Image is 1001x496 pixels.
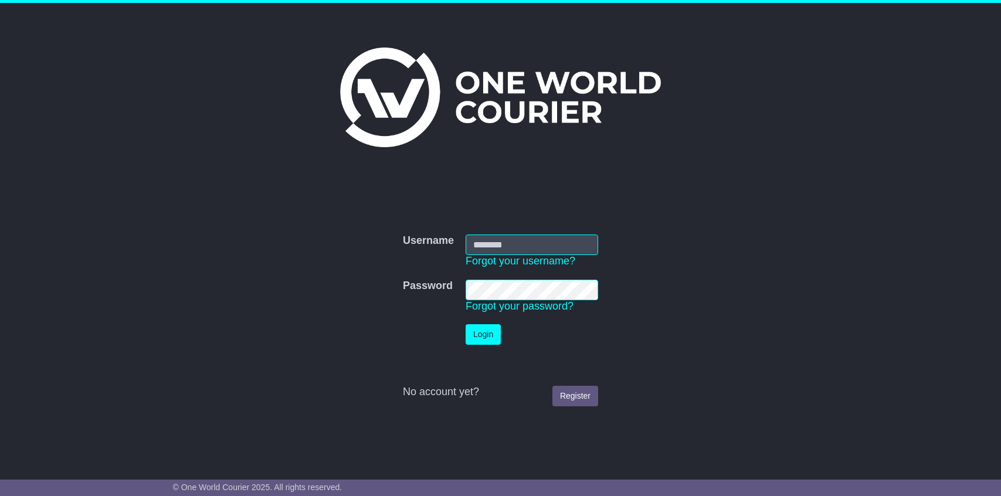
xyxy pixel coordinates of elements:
[340,47,660,147] img: One World
[403,235,454,247] label: Username
[403,280,453,293] label: Password
[466,255,575,267] a: Forgot your username?
[466,300,574,312] a: Forgot your password?
[466,324,501,345] button: Login
[552,386,598,406] a: Register
[403,386,598,399] div: No account yet?
[173,483,342,492] span: © One World Courier 2025. All rights reserved.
